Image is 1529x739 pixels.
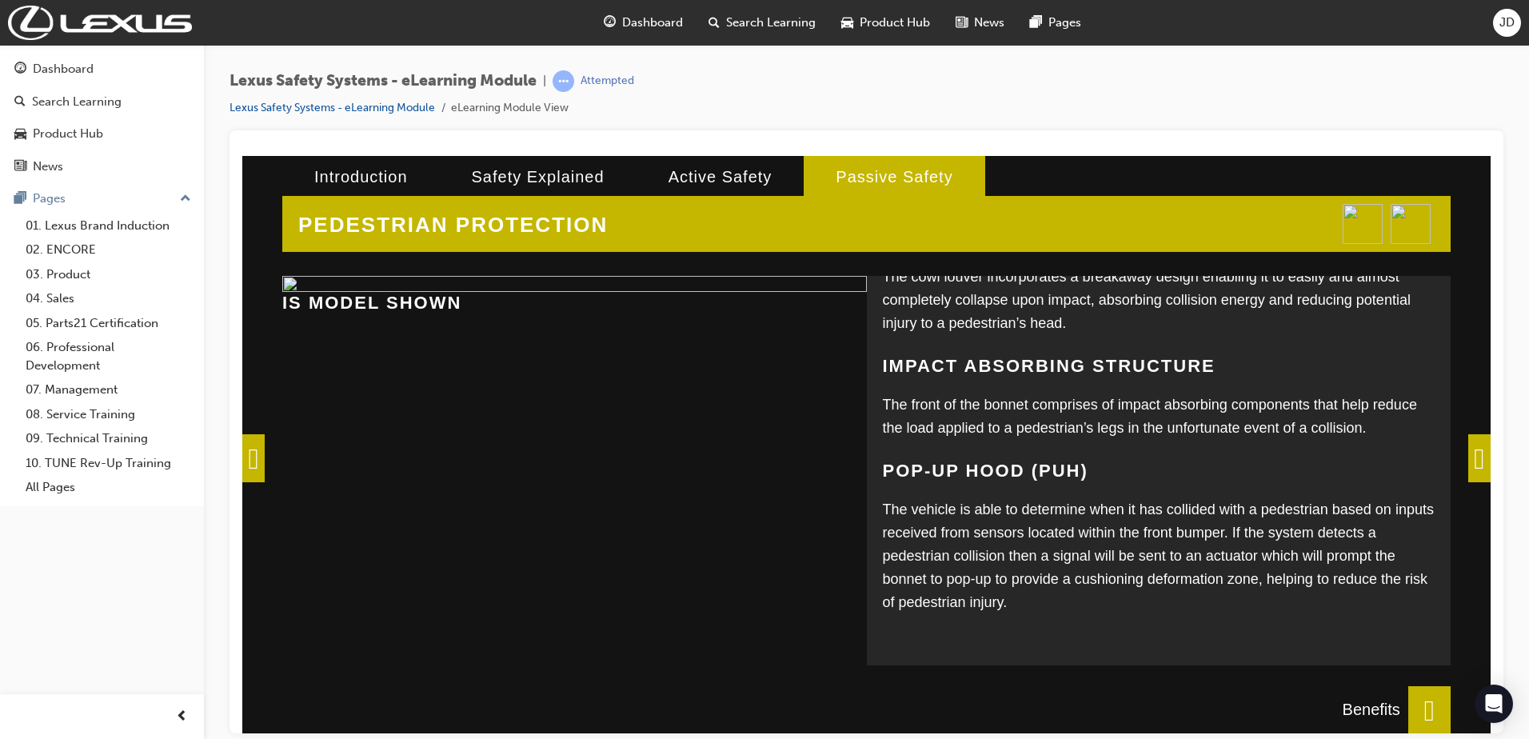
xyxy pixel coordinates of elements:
img: activesafety.png [1100,48,1140,88]
div: Benefits [1092,541,1166,566]
a: 07. Management [19,377,198,402]
a: 09. Technical Training [19,426,198,451]
span: news-icon [956,13,968,33]
a: 10. TUNE Rev-Up Training [19,451,198,476]
span: Dashboard [622,14,683,32]
a: All Pages [19,475,198,500]
a: search-iconSearch Learning [696,6,828,39]
span: Search Learning [726,14,816,32]
span: car-icon [841,13,853,33]
span: learningRecordVerb_ATTEMPT-icon [553,70,574,92]
h3: IS model shown [40,136,625,159]
a: Product Hub [6,119,198,149]
p: The cowl louver incorporates a breakaway design enabling it to easily and almost completely colla... [641,110,1193,178]
img: Trak [8,6,192,40]
h3: Pop-up Hood (PUH) [641,304,1193,327]
span: JD [1499,14,1515,32]
span: up-icon [180,189,191,210]
a: 01. Lexus Brand Induction [19,214,198,238]
a: Search Learning [6,87,198,117]
span: car-icon [14,127,26,142]
span: prev-icon [176,707,188,727]
button: DashboardSearch LearningProduct HubNews [6,51,198,184]
h3: Impact absorbing structure [641,199,1193,222]
a: Dashboard [6,54,198,84]
span: News [974,14,1004,32]
a: 04. Sales [19,286,198,311]
div: News [33,158,63,176]
li: eLearning Module View [451,99,569,118]
p: The front of the bonnet comprises of impact absorbing components that help reduce the load applie... [641,238,1193,284]
button: JD [1493,9,1521,37]
a: 02. ENCORE [19,238,198,262]
span: guage-icon [604,13,616,33]
button: Pages [6,184,198,214]
div: Open Intercom Messenger [1475,685,1513,723]
div: Dashboard [33,60,94,78]
span: | [543,72,546,90]
a: guage-iconDashboard [591,6,696,39]
h2: PEDESTRIAN PROTECTION [40,40,381,98]
span: search-icon [709,13,720,33]
span: Lexus Safety Systems - eLearning Module [230,72,537,90]
a: 06. Professional Development [19,335,198,377]
span: pages-icon [1030,13,1042,33]
a: Lexus Safety Systems - eLearning Module [230,101,435,114]
div: Attempted [581,74,634,89]
a: 08. Service Training [19,402,198,427]
span: pages-icon [14,192,26,206]
a: News [6,152,198,182]
p: The vehicle is able to determine when it has collided with a pedestrian based on inputs received ... [641,342,1193,457]
span: guage-icon [14,62,26,77]
span: search-icon [14,95,26,110]
span: news-icon [14,160,26,174]
a: car-iconProduct Hub [828,6,943,39]
span: Product Hub [860,14,930,32]
div: Product Hub [33,125,103,143]
img: lexusfirst.png [1148,48,1188,88]
span: Pages [1048,14,1081,32]
div: Pages [33,190,66,208]
div: Search Learning [32,93,122,111]
a: news-iconNews [943,6,1017,39]
a: 03. Product [19,262,198,287]
a: pages-iconPages [1017,6,1094,39]
a: 05. Parts21 Certification [19,311,198,336]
